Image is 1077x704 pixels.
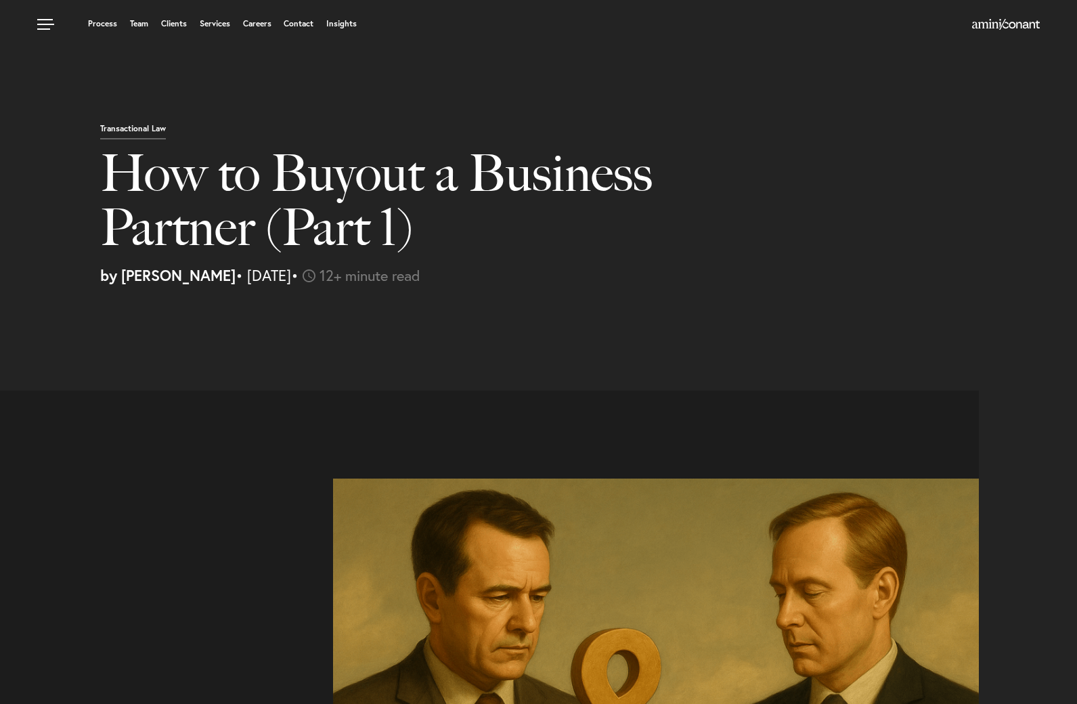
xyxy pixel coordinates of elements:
[100,265,236,285] strong: by [PERSON_NAME]
[130,20,148,28] a: Team
[320,265,420,285] span: 12+ minute read
[972,19,1040,30] img: Amini & Conant
[88,20,117,28] a: Process
[100,146,777,268] h1: How to Buyout a Business Partner (Part 1)
[972,20,1040,30] a: Home
[100,125,166,139] p: Transactional Law
[243,20,271,28] a: Careers
[100,268,1067,283] p: • [DATE]
[303,269,315,282] img: icon-time-light.svg
[161,20,187,28] a: Clients
[326,20,357,28] a: Insights
[284,20,313,28] a: Contact
[291,265,299,285] span: •
[200,20,230,28] a: Services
